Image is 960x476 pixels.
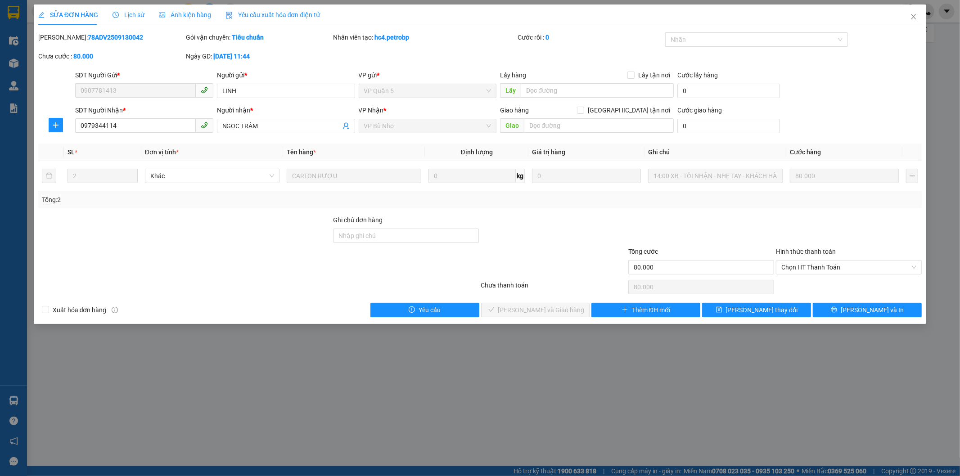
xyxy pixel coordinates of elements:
[516,169,525,183] span: kg
[213,53,250,60] b: [DATE] 11:44
[545,34,549,41] b: 0
[343,122,350,130] span: user-add
[73,53,93,60] b: 80.000
[217,70,355,80] div: Người gửi
[201,121,208,129] span: phone
[776,248,836,255] label: Hình thức thanh toán
[232,34,264,41] b: Tiêu chuẩn
[42,169,56,183] button: delete
[622,306,628,314] span: plus
[677,72,718,79] label: Cước lấy hàng
[217,105,355,115] div: Người nhận
[49,118,63,132] button: plus
[790,148,821,156] span: Cước hàng
[726,305,798,315] span: [PERSON_NAME] thay đổi
[225,12,233,19] img: icon
[364,84,491,98] span: VP Quận 5
[648,169,783,183] input: Ghi Chú
[359,70,497,80] div: VP gửi
[159,11,211,18] span: Ảnh kiện hàng
[500,118,524,133] span: Giao
[49,121,63,129] span: plus
[419,305,441,315] span: Yêu cầu
[790,169,899,183] input: 0
[370,303,479,317] button: exclamation-circleYêu cầu
[500,72,526,79] span: Lấy hàng
[287,148,316,156] span: Tên hàng
[334,32,516,42] div: Nhân viên tạo:
[186,51,332,61] div: Ngày GD:
[645,144,786,161] th: Ghi chú
[287,169,421,183] input: VD: Bàn, Ghế
[38,12,45,18] span: edit
[901,4,926,30] button: Close
[38,51,184,61] div: Chưa cước :
[521,83,674,98] input: Dọc đường
[75,70,213,80] div: SĐT Người Gửi
[112,307,118,313] span: info-circle
[910,13,917,20] span: close
[831,306,837,314] span: printer
[524,118,674,133] input: Dọc đường
[150,169,274,183] span: Khác
[500,83,521,98] span: Lấy
[635,70,674,80] span: Lấy tận nơi
[906,169,918,183] button: plus
[677,119,780,133] input: Cước giao hàng
[677,107,722,114] label: Cước giao hàng
[38,11,98,18] span: SỬA ĐƠN HÀNG
[481,303,590,317] button: check[PERSON_NAME] và Giao hàng
[632,305,670,315] span: Thêm ĐH mới
[500,107,529,114] span: Giao hàng
[42,195,370,205] div: Tổng: 2
[113,11,144,18] span: Lịch sử
[49,305,110,315] span: Xuất hóa đơn hàng
[532,169,641,183] input: 0
[159,12,165,18] span: picture
[75,105,213,115] div: SĐT Người Nhận
[364,119,491,133] span: VP Bù Nho
[88,34,143,41] b: 78ADV2509130042
[532,148,565,156] span: Giá trị hàng
[186,32,332,42] div: Gói vận chuyển:
[359,107,384,114] span: VP Nhận
[480,280,628,296] div: Chưa thanh toán
[841,305,904,315] span: [PERSON_NAME] và In
[518,32,663,42] div: Cước rồi :
[68,148,75,156] span: SL
[702,303,811,317] button: save[PERSON_NAME] thay đổi
[225,11,320,18] span: Yêu cầu xuất hóa đơn điện tử
[591,303,700,317] button: plusThêm ĐH mới
[334,229,479,243] input: Ghi chú đơn hàng
[813,303,922,317] button: printer[PERSON_NAME] và In
[628,248,658,255] span: Tổng cước
[375,34,410,41] b: hc4.petrobp
[409,306,415,314] span: exclamation-circle
[145,148,179,156] span: Đơn vị tính
[584,105,674,115] span: [GEOGRAPHIC_DATA] tận nơi
[716,306,722,314] span: save
[461,148,493,156] span: Định lượng
[677,84,780,98] input: Cước lấy hàng
[38,32,184,42] div: [PERSON_NAME]:
[201,86,208,94] span: phone
[334,216,383,224] label: Ghi chú đơn hàng
[113,12,119,18] span: clock-circle
[781,260,916,274] span: Chọn HT Thanh Toán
